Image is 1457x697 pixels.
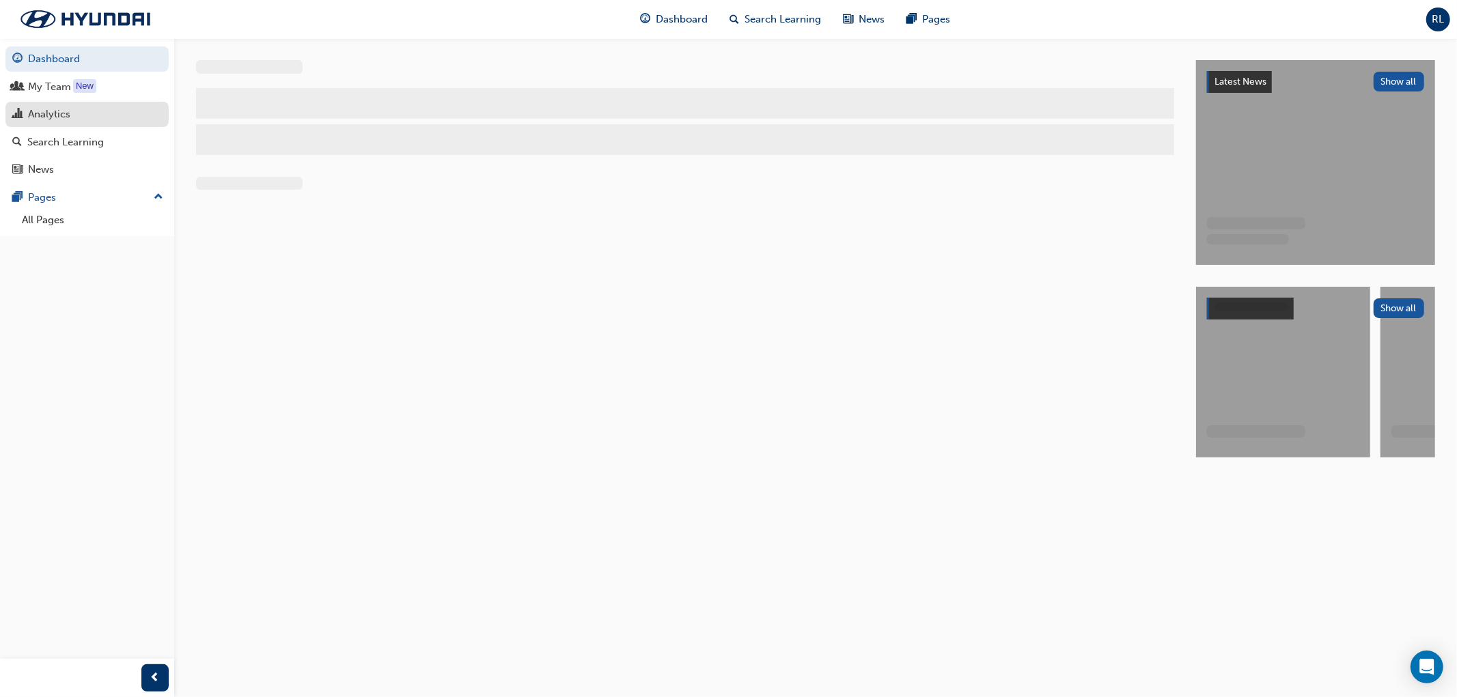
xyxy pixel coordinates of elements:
[5,130,169,155] a: Search Learning
[28,162,54,177] div: News
[5,185,169,210] button: Pages
[745,12,821,27] span: Search Learning
[1207,71,1424,93] a: Latest NewsShow all
[896,5,961,33] a: pages-iconPages
[150,670,161,687] span: prev-icon
[5,157,169,182] a: News
[12,137,22,149] span: search-icon
[1426,8,1450,31] button: RL
[922,12,950,27] span: Pages
[1215,76,1266,87] span: Latest News
[12,164,23,176] span: news-icon
[12,192,23,204] span: pages-icon
[28,190,56,205] div: Pages
[1411,651,1443,683] div: Open Intercom Messenger
[27,134,104,150] div: Search Learning
[730,11,739,28] span: search-icon
[5,74,169,100] a: My Team
[12,81,23,94] span: people-icon
[1374,72,1425,91] button: Show all
[906,11,917,28] span: pages-icon
[1374,298,1425,318] button: Show all
[843,11,853,28] span: news-icon
[7,5,164,33] img: Trak
[832,5,896,33] a: news-iconNews
[5,102,169,127] a: Analytics
[719,5,832,33] a: search-iconSearch Learning
[629,5,719,33] a: guage-iconDashboard
[640,11,650,28] span: guage-icon
[12,109,23,121] span: chart-icon
[859,12,885,27] span: News
[154,188,163,206] span: up-icon
[16,210,169,231] a: All Pages
[5,44,169,185] button: DashboardMy TeamAnalyticsSearch LearningNews
[73,79,96,93] div: Tooltip anchor
[28,79,71,95] div: My Team
[28,106,70,122] div: Analytics
[1432,12,1445,27] span: RL
[12,53,23,66] span: guage-icon
[5,46,169,72] a: Dashboard
[656,12,708,27] span: Dashboard
[1207,298,1424,319] a: Show all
